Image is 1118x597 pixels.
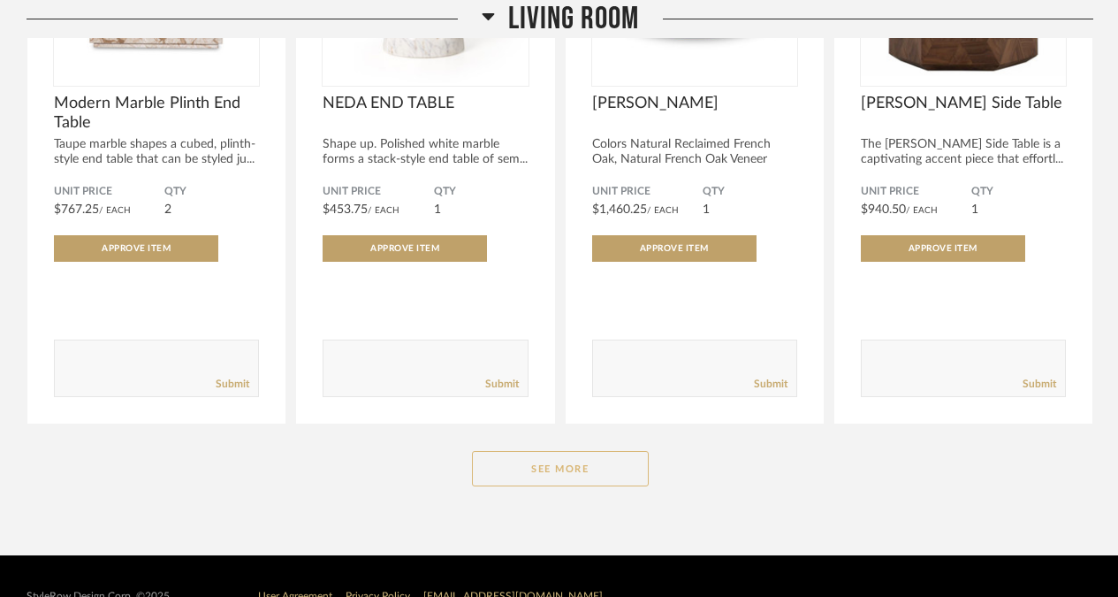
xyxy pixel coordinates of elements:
[323,185,433,199] span: Unit Price
[861,235,1025,262] button: Approve Item
[370,244,439,253] span: Approve Item
[102,244,171,253] span: Approve Item
[434,185,529,199] span: QTY
[54,185,164,199] span: Unit Price
[54,203,99,216] span: $767.25
[1023,377,1056,392] a: Submit
[906,206,938,215] span: / Each
[592,94,797,113] span: [PERSON_NAME]
[703,203,710,216] span: 1
[54,94,259,133] span: Modern Marble Plinth End Table
[861,137,1066,167] div: The [PERSON_NAME] Side Table is a captivating accent piece that effortl...
[592,203,647,216] span: $1,460.25
[368,206,399,215] span: / Each
[54,235,218,262] button: Approve Item
[861,203,906,216] span: $940.50
[434,203,441,216] span: 1
[323,137,528,167] div: Shape up. Polished white marble forms a stack-style end table of sem...
[971,185,1066,199] span: QTY
[54,137,259,167] div: Taupe marble shapes a cubed, plinth-style end table that can be styled ju...
[323,235,487,262] button: Approve Item
[323,94,528,113] span: NEDA END TABLE
[485,377,519,392] a: Submit
[971,203,978,216] span: 1
[640,244,709,253] span: Approve Item
[909,244,977,253] span: Approve Item
[164,203,171,216] span: 2
[164,185,259,199] span: QTY
[592,235,757,262] button: Approve Item
[216,377,249,392] a: Submit
[592,137,797,182] div: Colors Natural Reclaimed French Oak, Natural French Oak Veneer Material...
[647,206,679,215] span: / Each
[472,451,649,486] button: See More
[592,185,703,199] span: Unit Price
[99,206,131,215] span: / Each
[861,185,971,199] span: Unit Price
[323,203,368,216] span: $453.75
[703,185,797,199] span: QTY
[754,377,787,392] a: Submit
[861,94,1066,113] span: [PERSON_NAME] Side Table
